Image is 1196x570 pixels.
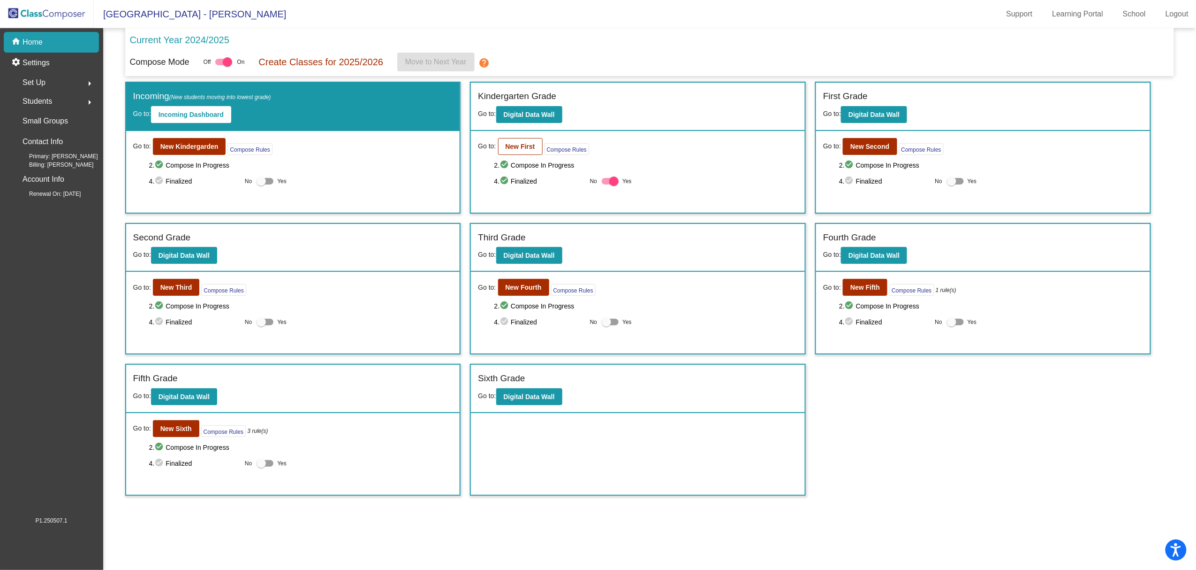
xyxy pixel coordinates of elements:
i: 1 rule(s) [936,286,956,294]
span: Set Up [23,76,45,89]
b: Digital Data Wall [504,111,555,118]
p: Home [23,37,43,48]
span: 2. Compose In Progress [839,300,1143,312]
span: Go to: [823,141,841,151]
b: New Fourth [506,284,542,291]
button: Digital Data Wall [496,388,562,405]
a: Learning Portal [1045,7,1111,22]
mat-icon: settings [11,57,23,69]
p: Create Classes for 2025/2026 [258,55,383,69]
button: Compose Rules [201,425,246,437]
span: Go to: [823,283,841,293]
label: Sixth Grade [478,372,525,385]
span: 4. Finalized [494,316,585,328]
span: No [935,318,942,326]
span: 4. Finalized [494,176,585,187]
b: Digital Data Wall [848,252,900,259]
span: No [245,318,252,326]
button: New Sixth [153,420,199,437]
span: Yes [968,316,977,328]
button: Compose Rules [889,284,934,296]
span: Students [23,95,52,108]
span: Primary: [PERSON_NAME] [14,152,98,161]
button: Compose Rules [227,143,272,155]
i: 3 rule(s) [247,427,268,435]
span: 4. Finalized [839,316,930,328]
span: (New students moving into lowest grade) [169,94,271,100]
span: Go to: [133,283,151,293]
label: Third Grade [478,231,525,245]
span: Go to: [133,141,151,151]
span: 4. Finalized [149,316,240,328]
button: New Fourth [498,279,549,296]
span: Go to: [478,283,496,293]
button: Compose Rules [551,284,596,296]
span: Yes [277,176,287,187]
label: Second Grade [133,231,191,245]
span: 2. Compose In Progress [149,442,453,453]
b: Digital Data Wall [504,252,555,259]
span: Yes [277,316,287,328]
mat-icon: check_circle [845,176,856,187]
button: Compose Rules [545,143,589,155]
label: Fifth Grade [133,372,178,385]
span: Go to: [823,251,841,258]
button: Move to Next Year [397,53,475,71]
button: New Fifth [843,279,887,296]
button: New First [498,138,543,155]
span: Go to: [478,141,496,151]
button: Digital Data Wall [151,388,217,405]
span: Move to Next Year [405,58,467,66]
mat-icon: check_circle [500,176,511,187]
mat-icon: check_circle [154,160,166,171]
button: Digital Data Wall [841,106,907,123]
span: Go to: [478,251,496,258]
mat-icon: home [11,37,23,48]
label: Fourth Grade [823,231,876,245]
button: New Third [153,279,200,296]
b: New Second [850,143,889,150]
b: New Third [160,284,192,291]
button: Digital Data Wall [496,247,562,264]
mat-icon: check_circle [500,300,511,312]
span: 2. Compose In Progress [149,160,453,171]
span: Yes [622,176,632,187]
mat-icon: check_circle [845,316,856,328]
button: Compose Rules [899,143,944,155]
label: First Grade [823,90,868,103]
span: Go to: [478,110,496,117]
span: No [935,177,942,185]
b: Digital Data Wall [848,111,900,118]
b: New Kindergarden [160,143,219,150]
span: Yes [277,458,287,469]
p: Contact Info [23,135,63,148]
label: Kindergarten Grade [478,90,556,103]
span: No [590,177,597,185]
span: 4. Finalized [149,176,240,187]
span: 4. Finalized [149,458,240,469]
b: New Fifth [850,284,880,291]
button: New Second [843,138,897,155]
p: Compose Mode [130,56,189,69]
span: Go to: [133,392,151,400]
span: On [237,58,244,66]
b: Digital Data Wall [159,393,210,401]
span: Billing: [PERSON_NAME] [14,161,93,169]
span: Yes [622,316,632,328]
mat-icon: check_circle [154,316,166,328]
mat-icon: check_circle [154,458,166,469]
span: 2. Compose In Progress [149,300,453,312]
mat-icon: check_circle [154,176,166,187]
button: Incoming Dashboard [151,106,231,123]
p: Account Info [23,173,64,186]
span: No [590,318,597,326]
span: No [245,459,252,468]
p: Small Groups [23,115,68,128]
b: Digital Data Wall [159,252,210,259]
mat-icon: help [478,57,490,69]
span: Go to: [133,424,151,433]
span: Renewal On: [DATE] [14,190,81,198]
button: Digital Data Wall [496,106,562,123]
b: New First [506,143,535,150]
span: 4. Finalized [839,176,930,187]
